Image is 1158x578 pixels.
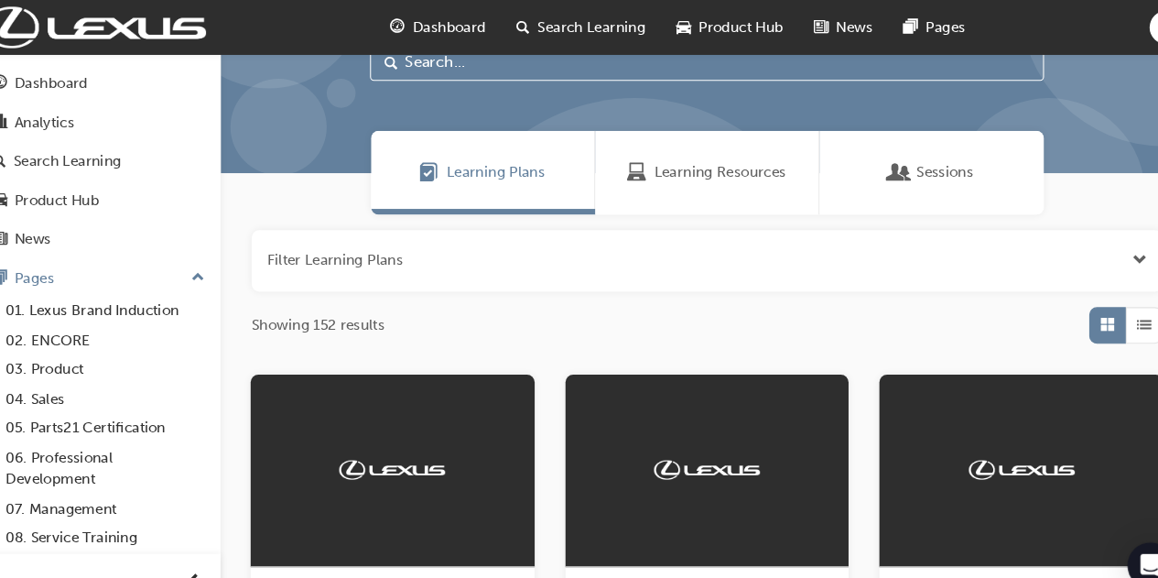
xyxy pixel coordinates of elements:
[1105,299,1119,320] span: List
[1070,299,1084,320] span: Grid
[1096,516,1140,560] div: Open Intercom Messenger
[22,337,226,365] a: 03. Product
[38,217,72,238] div: News
[645,438,746,456] img: Trak
[7,136,226,170] a: Search Learning
[874,554,1000,574] span: Lexus Electrified
[417,16,486,37] span: Dashboard
[620,154,638,175] span: Learning Resources
[1100,237,1114,258] button: Open the filter
[38,69,107,90] div: Dashboard
[201,541,215,564] span: prev-icon
[16,257,30,274] span: pages-icon
[7,100,226,134] a: Analytics
[376,125,590,204] a: Learning PlansLearning Plans
[7,174,226,208] a: Product Hub
[501,7,653,45] a: search-iconSearch Learning
[38,180,118,202] div: Product Hub
[688,16,769,37] span: Product Hub
[819,16,854,37] span: News
[7,62,226,96] a: Dashboard
[945,438,1045,456] img: Trak
[904,16,942,37] span: Pages
[263,299,389,320] span: Showing 152 results
[590,125,803,204] a: Learning ResourcesLearning Resources
[22,421,226,470] a: 06. Professional Development
[895,154,949,175] span: Sessions
[38,106,94,127] div: Analytics
[38,255,75,276] div: Pages
[7,248,226,282] button: Pages
[22,526,226,554] a: 09. Technical Training
[870,154,888,175] span: Sessions
[869,7,957,45] a: pages-iconPages
[16,220,30,236] span: news-icon
[16,71,30,88] span: guage-icon
[37,143,139,164] div: Search Learning
[7,59,226,248] button: DashboardAnalyticsSearch LearningProduct HubNews
[375,42,1016,77] input: Search...
[389,49,402,71] span: Search
[22,470,226,498] a: 07. Management
[16,146,29,162] span: search-icon
[667,15,681,38] span: car-icon
[22,281,226,310] a: 01. Lexus Brand Induction
[22,497,226,526] a: 08. Service Training
[798,15,812,38] span: news-icon
[16,183,30,200] span: car-icon
[803,125,1016,204] a: SessionsSessions
[784,7,869,45] a: news-iconNews
[653,7,784,45] a: car-iconProduct Hub
[423,154,441,175] span: Learning Plans
[1124,16,1142,37] span: KR
[346,438,447,456] img: Trak
[645,154,771,175] span: Learning Resources
[883,15,897,38] span: pages-icon
[206,253,219,277] span: up-icon
[1117,10,1149,42] button: KR
[449,154,542,175] span: Learning Plans
[536,16,638,37] span: Search Learning
[7,211,226,245] a: News
[515,15,528,38] span: search-icon
[381,7,501,45] a: guage-iconDashboard
[9,6,220,46] img: Trak
[22,310,226,338] a: 02. ENCORE
[22,393,226,421] a: 05. Parts21 Certification
[395,15,409,38] span: guage-icon
[22,365,226,394] a: 04. Sales
[16,109,30,125] span: chart-icon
